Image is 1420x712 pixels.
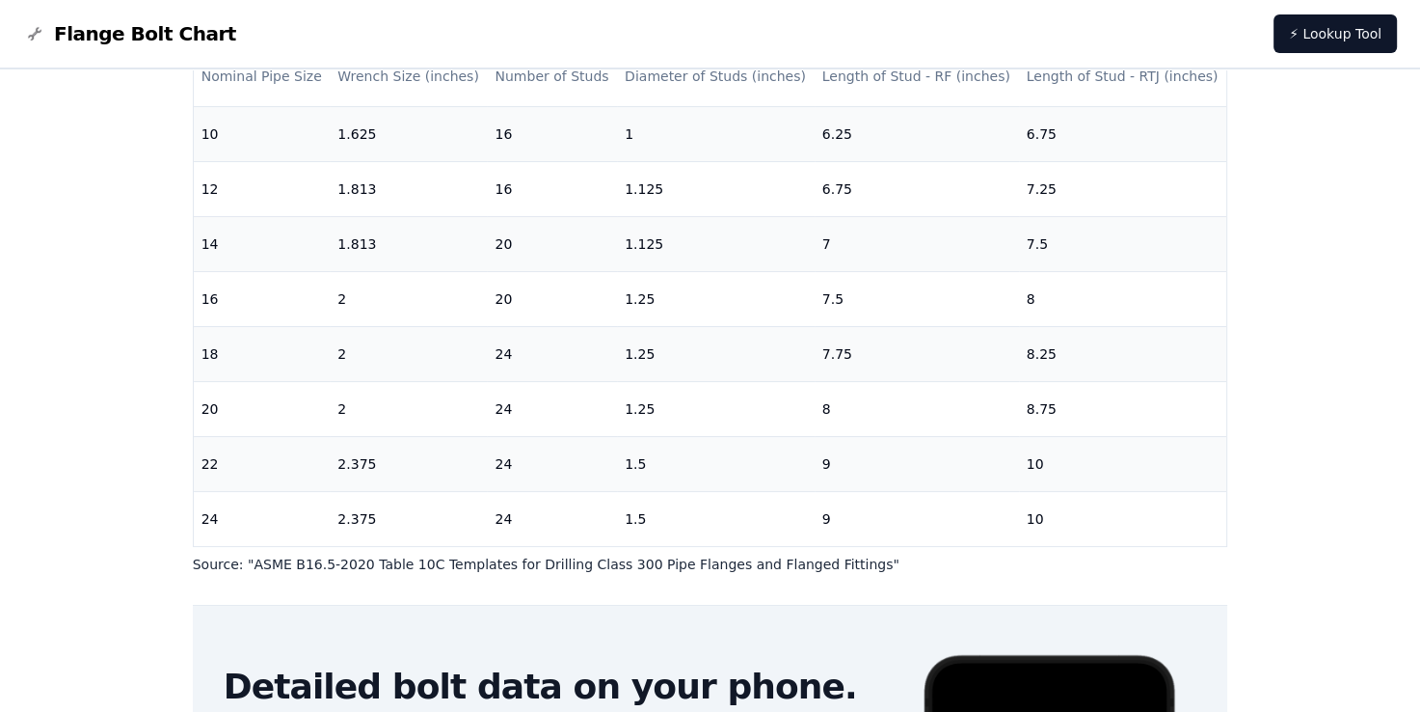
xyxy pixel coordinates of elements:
[194,271,331,326] td: 16
[194,491,331,546] td: 24
[194,49,331,104] th: Nominal Pipe Size
[487,161,617,216] td: 16
[617,326,815,381] td: 1.25
[1019,161,1227,216] td: 7.25
[1019,106,1227,161] td: 6.75
[815,216,1019,271] td: 7
[194,216,331,271] td: 14
[1273,14,1397,53] a: ⚡ Lookup Tool
[487,106,617,161] td: 16
[224,668,888,706] h2: Detailed bolt data on your phone.
[617,271,815,326] td: 1.25
[617,216,815,271] td: 1.125
[1019,491,1227,546] td: 10
[617,436,815,491] td: 1.5
[54,20,236,47] span: Flange Bolt Chart
[23,22,46,45] img: Flange Bolt Chart Logo
[194,436,331,491] td: 22
[330,106,487,161] td: 1.625
[815,491,1019,546] td: 9
[194,326,331,381] td: 18
[815,271,1019,326] td: 7.5
[487,216,617,271] td: 20
[487,49,617,104] th: Number of Studs
[487,271,617,326] td: 20
[330,161,487,216] td: 1.813
[487,491,617,546] td: 24
[330,49,487,104] th: Wrench Size (inches)
[194,381,331,436] td: 20
[815,49,1019,104] th: Length of Stud - RF (inches)
[487,381,617,436] td: 24
[330,271,487,326] td: 2
[23,20,236,47] a: Flange Bolt Chart LogoFlange Bolt Chart
[330,436,487,491] td: 2.375
[330,381,487,436] td: 2
[617,381,815,436] td: 1.25
[617,106,815,161] td: 1
[487,326,617,381] td: 24
[1019,381,1227,436] td: 8.75
[487,436,617,491] td: 24
[617,49,815,104] th: Diameter of Studs (inches)
[815,436,1019,491] td: 9
[194,106,331,161] td: 10
[1019,326,1227,381] td: 8.25
[194,161,331,216] td: 12
[193,555,1228,574] p: Source: " ASME B16.5-2020 Table 10C Templates for Drilling Class 300 Pipe Flanges and Flanged Fit...
[815,326,1019,381] td: 7.75
[815,161,1019,216] td: 6.75
[815,106,1019,161] td: 6.25
[1019,436,1227,491] td: 10
[815,381,1019,436] td: 8
[1019,216,1227,271] td: 7.5
[1019,271,1227,326] td: 8
[330,491,487,546] td: 2.375
[617,161,815,216] td: 1.125
[330,216,487,271] td: 1.813
[330,326,487,381] td: 2
[617,491,815,546] td: 1.5
[1019,49,1227,104] th: Length of Stud - RTJ (inches)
